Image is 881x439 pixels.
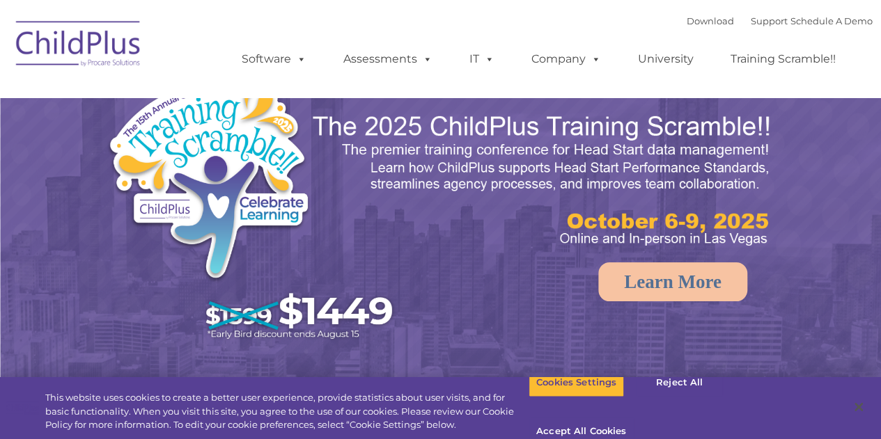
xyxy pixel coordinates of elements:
[624,45,708,73] a: University
[517,45,615,73] a: Company
[751,15,788,26] a: Support
[717,45,850,73] a: Training Scramble!!
[598,262,747,301] a: Learn More
[455,45,508,73] a: IT
[194,149,253,159] span: Phone number
[790,15,873,26] a: Schedule A Demo
[329,45,446,73] a: Assessments
[687,15,873,26] font: |
[9,11,148,81] img: ChildPlus by Procare Solutions
[687,15,734,26] a: Download
[843,392,874,422] button: Close
[529,368,624,397] button: Cookies Settings
[194,92,236,102] span: Last name
[45,391,529,432] div: This website uses cookies to create a better user experience, provide statistics about user visit...
[636,368,723,397] button: Reject All
[228,45,320,73] a: Software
